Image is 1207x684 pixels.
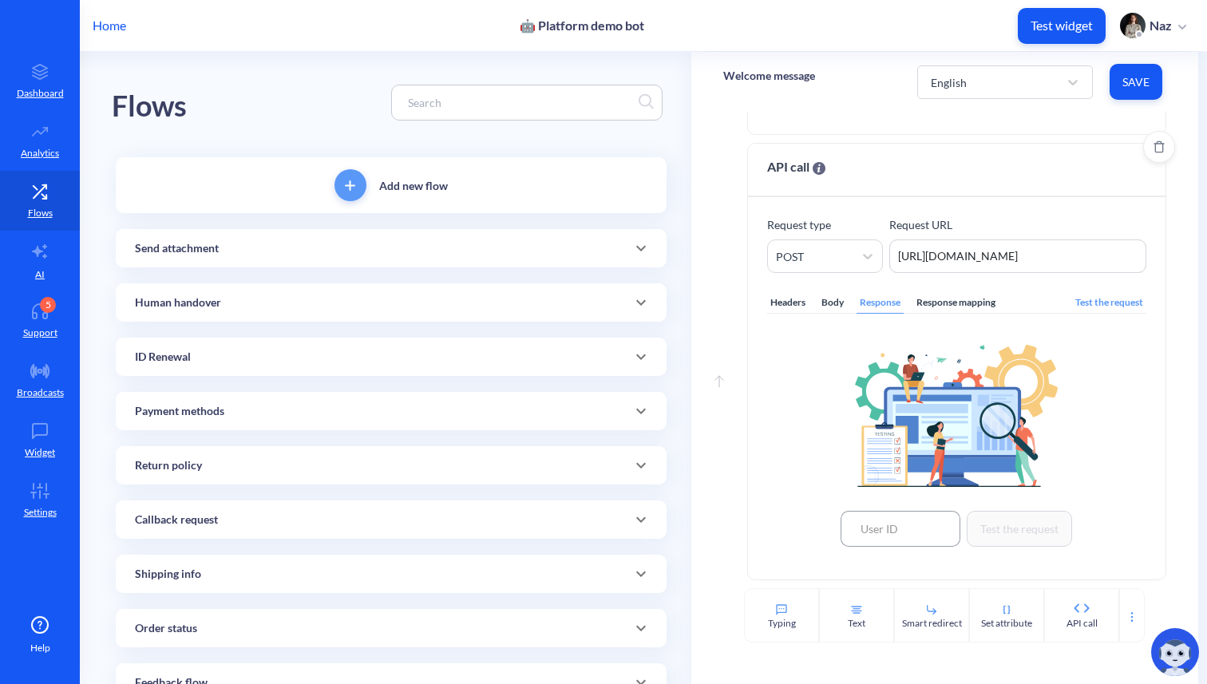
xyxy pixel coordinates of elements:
button: Delete [1143,131,1175,163]
input: Search [400,93,639,112]
div: Set attribute [981,616,1032,631]
input: User ID [841,511,960,547]
div: Typing [768,616,796,631]
p: AI [35,267,45,282]
div: Test the request [1072,292,1146,314]
div: English [931,73,967,90]
p: Broadcasts [17,385,64,400]
img: request [855,345,1058,487]
button: Test the request [967,511,1072,547]
p: Naz [1150,17,1172,34]
p: Order status [135,620,197,637]
div: Send attachment [116,229,667,267]
div: Response mapping [913,292,999,314]
p: Settings [24,505,57,520]
div: Payment methods [116,392,667,430]
div: Headers [767,292,809,314]
div: Shipping info [116,555,667,593]
span: API call [767,157,825,176]
p: Request URL [889,216,1146,233]
img: copilot-icon.svg [1151,628,1199,676]
p: 🤖 Platform demo bot [520,18,644,34]
p: Widget [25,445,55,460]
div: Order status [116,609,667,647]
div: Flows [112,84,187,129]
span: Save [1122,74,1150,90]
div: Return policy [116,446,667,484]
p: Shipping info [135,566,201,583]
p: Send attachment [135,240,219,257]
div: API call [1067,616,1098,631]
p: Flows [28,206,53,220]
div: Response [857,292,904,314]
p: Welcome message [723,68,815,84]
div: Callback request [116,500,667,539]
p: Return policy [135,457,202,474]
p: Dashboard [17,86,64,101]
div: Body [818,292,847,314]
div: 5 [40,297,56,313]
p: Home [93,16,126,35]
p: Add new flow [379,177,448,194]
div: POST [776,248,804,265]
div: ID Renewal [116,338,667,376]
button: Save [1110,64,1162,100]
p: Test widget [1031,18,1093,34]
div: Human handover [116,283,667,322]
button: user photoNaz [1112,11,1194,40]
span: Help [30,641,50,655]
div: Text [848,616,865,631]
p: Callback request [135,512,218,528]
button: Test widget [1018,8,1106,44]
p: Human handover [135,295,221,311]
img: user photo [1120,13,1146,38]
p: Analytics [21,146,59,160]
div: Smart redirect [902,616,962,631]
p: Request type [767,216,883,233]
p: Payment methods [135,403,224,420]
textarea: [URL][DOMAIN_NAME] [889,239,1146,273]
p: Support [23,326,57,340]
p: ID Renewal [135,349,191,366]
button: add [334,169,366,201]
